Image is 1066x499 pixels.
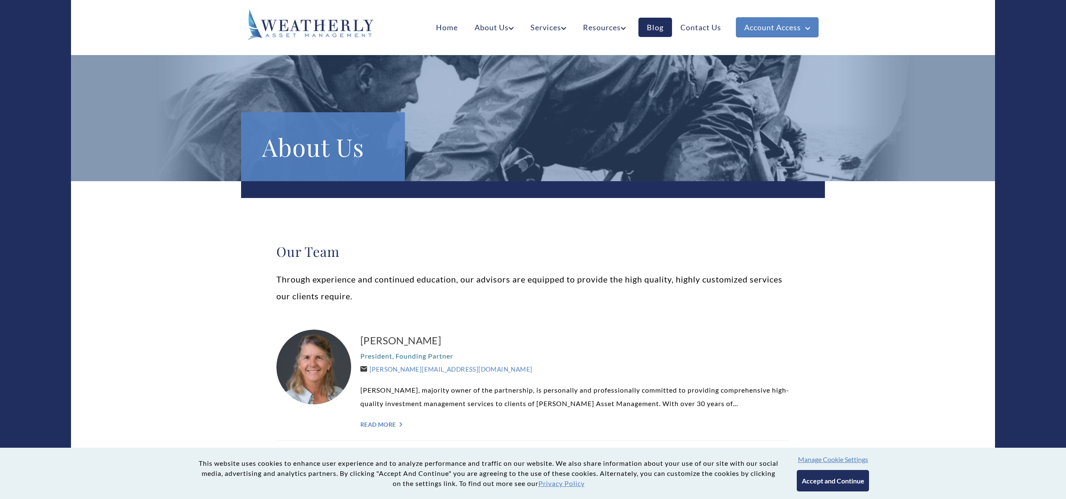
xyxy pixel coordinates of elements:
a: Read More "> [360,421,790,428]
img: Weatherly [247,9,373,40]
a: Blog [638,18,672,37]
a: Account Access [736,17,819,37]
a: About Us [466,18,522,37]
button: Manage Cookie Settings [798,455,868,463]
p: [PERSON_NAME], majority owner of the partnership, is personally and professionally committed to p... [360,383,790,410]
h1: About Us [262,133,384,160]
a: [PERSON_NAME] [360,334,790,347]
a: Privacy Policy [538,479,585,487]
a: Services [522,18,575,37]
p: Through experience and continued education, our advisors are equipped to provide the high quality... [276,271,790,304]
button: Accept and Continue [797,470,869,491]
p: President, Founding Partner [360,349,790,363]
a: [PERSON_NAME][EMAIL_ADDRESS][DOMAIN_NAME] [360,365,532,373]
h2: Our Team [276,243,790,260]
a: Contact Us [672,18,730,37]
p: This website uses cookies to enhance user experience and to analyze performance and traffic on ou... [197,458,780,488]
a: Home [428,18,466,37]
a: Resources [575,18,634,37]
